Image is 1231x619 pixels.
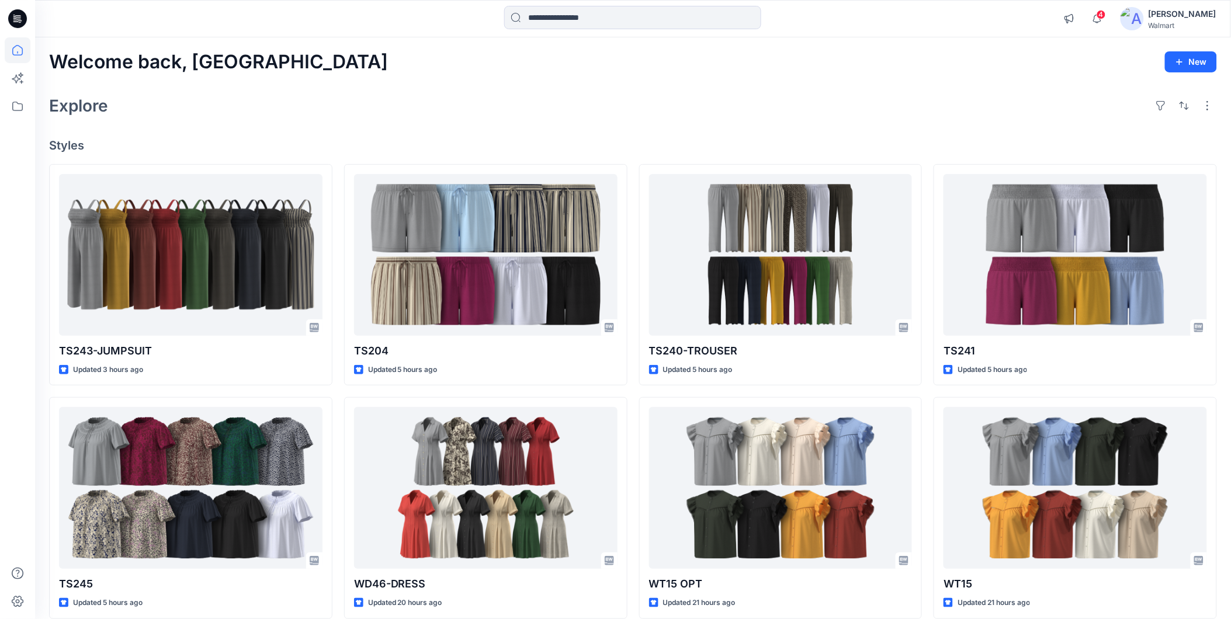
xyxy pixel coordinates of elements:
div: Walmart [1149,21,1216,30]
p: Updated 21 hours ago [958,597,1030,609]
p: Updated 5 hours ago [958,364,1027,376]
p: Updated 5 hours ago [73,597,143,609]
div: [PERSON_NAME] [1149,7,1216,21]
a: WT15 OPT [649,407,913,569]
p: TS240-TROUSER [649,343,913,359]
p: TS241 [944,343,1207,359]
p: Updated 20 hours ago [368,597,442,609]
p: WT15 [944,576,1207,592]
a: TS245 [59,407,323,569]
h2: Welcome back, [GEOGRAPHIC_DATA] [49,51,388,73]
a: WT15 [944,407,1207,569]
a: WD46-DRESS [354,407,618,569]
span: 4 [1097,10,1106,19]
p: TS243-JUMPSUIT [59,343,323,359]
h2: Explore [49,96,108,115]
a: TS241 [944,174,1207,336]
p: WD46-DRESS [354,576,618,592]
h4: Styles [49,138,1217,152]
p: Updated 5 hours ago [663,364,733,376]
p: Updated 3 hours ago [73,364,143,376]
a: TS204 [354,174,618,336]
a: TS243-JUMPSUIT [59,174,323,336]
img: avatar [1121,7,1144,30]
p: Updated 5 hours ago [368,364,438,376]
p: Updated 21 hours ago [663,597,736,609]
p: TS245 [59,576,323,592]
p: TS204 [354,343,618,359]
p: WT15 OPT [649,576,913,592]
button: New [1165,51,1217,72]
a: TS240-TROUSER [649,174,913,336]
